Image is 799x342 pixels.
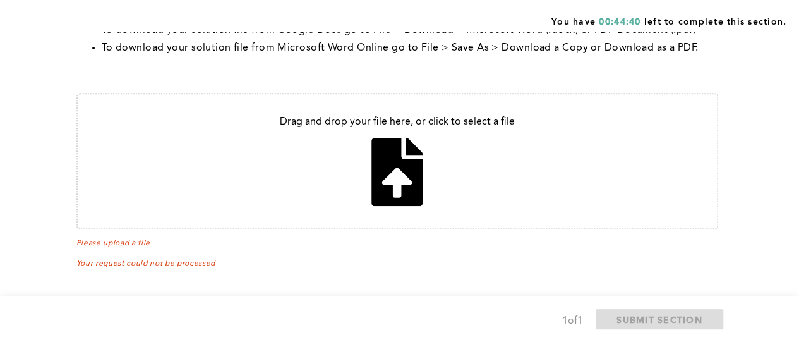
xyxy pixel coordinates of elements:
[76,239,718,248] span: Please upload a file
[76,260,215,267] span: Your request could not be processed
[102,39,718,57] li: To download your solution file from Microsoft Word Online go to File > Save As > Download a Copy ...
[599,18,640,27] span: 00:44:40
[562,312,583,330] div: 1 of 1
[551,13,786,28] span: You have left to complete this section.
[596,309,723,329] button: SUBMIT SECTION
[616,314,702,326] span: SUBMIT SECTION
